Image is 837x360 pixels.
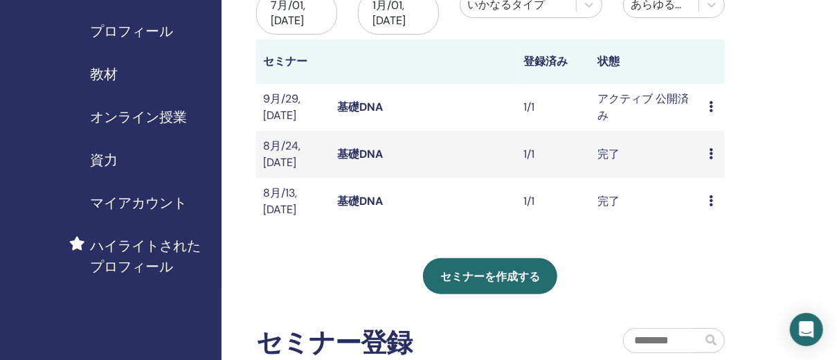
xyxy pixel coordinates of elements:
[516,131,591,178] td: 1/1
[90,235,210,277] span: ハイライトされたプロフィール
[256,131,330,178] td: 8月/24, [DATE]
[337,147,383,161] a: 基礎DNA
[90,107,187,127] span: オンライン授業
[256,327,412,359] h2: セミナー登録
[256,39,330,84] th: セミナー
[423,258,557,294] a: セミナーを作成する
[90,192,187,213] span: マイアカウント
[256,178,330,225] td: 8月/13, [DATE]
[337,100,383,114] a: 基礎DNA
[591,84,702,131] td: アクティブ 公開済み
[516,178,591,225] td: 1/1
[90,21,173,42] span: プロフィール
[90,64,118,84] span: 教材
[440,269,540,284] span: セミナーを作成する
[790,313,823,346] div: Open Intercom Messenger
[337,194,383,208] a: 基礎DNA
[516,39,591,84] th: 登録済み
[591,131,702,178] td: 完了
[256,84,330,131] td: 9月/29, [DATE]
[90,150,118,170] span: 資力
[591,178,702,225] td: 完了
[516,84,591,131] td: 1/1
[591,39,702,84] th: 状態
